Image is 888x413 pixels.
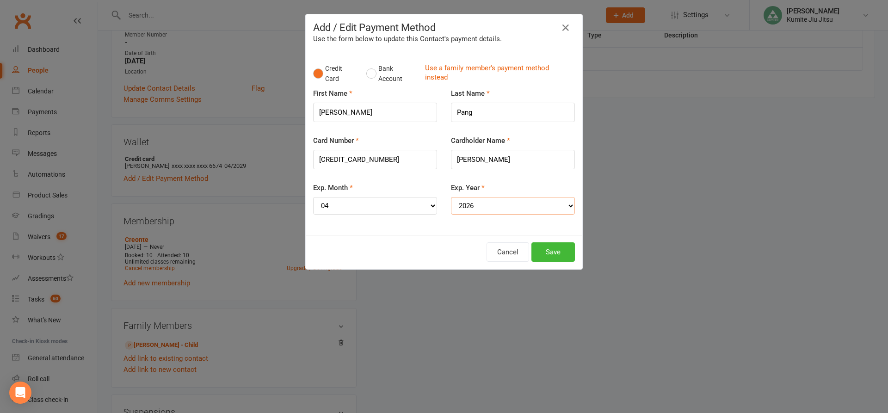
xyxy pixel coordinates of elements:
[451,135,510,146] label: Cardholder Name
[313,22,575,33] h4: Add / Edit Payment Method
[313,88,352,99] label: First Name
[9,382,31,404] div: Open Intercom Messenger
[313,33,575,44] div: Use the form below to update this Contact's payment details.
[366,60,418,88] button: Bank Account
[451,88,490,99] label: Last Name
[313,182,353,193] label: Exp. Month
[451,182,485,193] label: Exp. Year
[531,242,575,262] button: Save
[313,135,359,146] label: Card Number
[451,150,575,169] input: Name on card
[487,242,529,262] button: Cancel
[425,63,570,84] a: Use a family member's payment method instead
[558,20,573,35] button: Close
[313,150,437,169] input: XXXX-XXXX-XXXX-XXXX
[313,60,357,88] button: Credit Card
